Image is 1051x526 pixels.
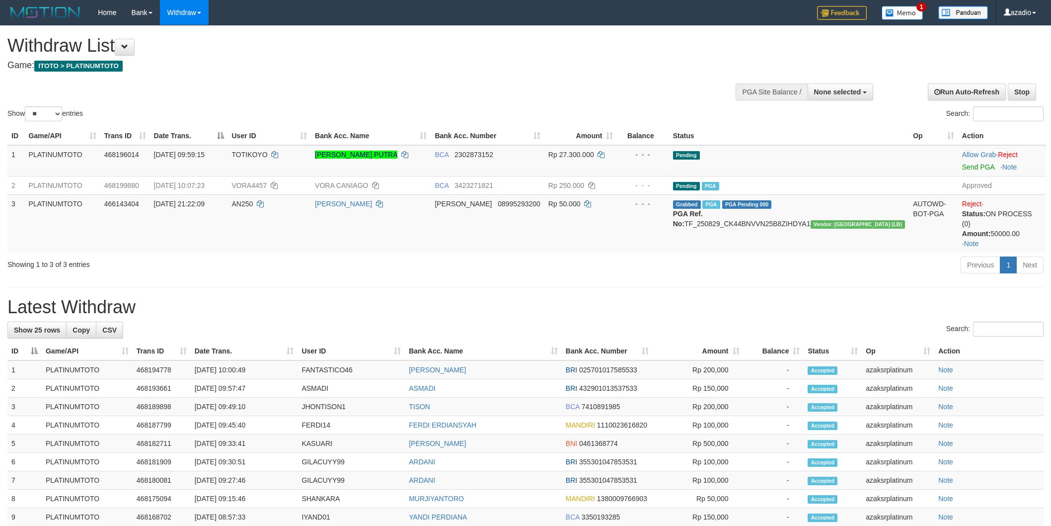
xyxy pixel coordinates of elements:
[808,403,837,412] span: Accepted
[150,127,228,145] th: Date Trans.: activate to sort column descending
[104,200,139,208] span: 466143404
[409,495,464,503] a: MURJIYANTORO
[191,471,298,490] td: [DATE] 09:27:46
[409,458,435,466] a: ARDANI
[1016,257,1044,273] a: Next
[811,220,905,229] span: Vendor URL: https://dashboard.q2checkout.com/secure
[42,342,133,360] th: Game/API: activate to sort column ascending
[653,360,744,379] td: Rp 200,000
[958,145,1046,176] td: ·
[597,495,647,503] span: Copy 1380009766903 to clipboard
[744,416,804,435] td: -
[298,490,405,508] td: SHANKARA
[808,495,837,504] span: Accepted
[25,106,62,121] select: Showentries
[808,477,837,485] span: Accepted
[7,453,42,471] td: 6
[25,127,100,145] th: Game/API: activate to sort column ascending
[998,151,1018,159] a: Reject
[621,150,665,160] div: - - -
[862,398,934,416] td: azaksrplatinum
[133,471,191,490] td: 468180081
[653,490,744,508] td: Rp 50,000
[938,421,953,429] a: Note
[42,416,133,435] td: PLATINUMTOTO
[946,322,1044,337] label: Search:
[191,453,298,471] td: [DATE] 09:30:51
[454,181,493,189] span: Copy 3423271821 to clipboard
[133,342,191,360] th: Trans ID: activate to sort column ascending
[191,416,298,435] td: [DATE] 09:45:40
[673,151,700,160] span: Pending
[435,200,492,208] span: [PERSON_NAME]
[298,435,405,453] td: KASUARI
[66,322,96,339] a: Copy
[804,342,862,360] th: Status: activate to sort column ascending
[744,398,804,416] td: -
[315,200,372,208] a: [PERSON_NAME]
[7,176,25,194] td: 2
[862,342,934,360] th: Op: activate to sort column ascending
[7,416,42,435] td: 4
[973,106,1044,121] input: Search:
[702,200,720,209] span: Marked by azaksrplatinum
[409,366,466,374] a: [PERSON_NAME]
[191,360,298,379] td: [DATE] 10:00:49
[42,360,133,379] td: PLATINUMTOTO
[862,379,934,398] td: azaksrplatinum
[722,200,772,209] span: PGA Pending
[298,398,405,416] td: JHONTISON1
[133,398,191,416] td: 468189898
[7,360,42,379] td: 1
[938,476,953,484] a: Note
[909,194,958,253] td: AUTOWD-BOT-PGA
[7,194,25,253] td: 3
[744,471,804,490] td: -
[808,422,837,430] span: Accepted
[409,439,466,447] a: [PERSON_NAME]
[964,240,979,248] a: Note
[232,151,268,159] span: TOTIKOYO
[938,439,953,447] a: Note
[862,471,934,490] td: azaksrplatinum
[973,322,1044,337] input: Search:
[962,230,991,238] b: Amount:
[958,127,1046,145] th: Action
[702,182,719,190] span: Marked by azaksrplatinum
[42,379,133,398] td: PLATINUMTOTO
[133,379,191,398] td: 468193661
[154,151,205,159] span: [DATE] 09:59:15
[862,416,934,435] td: azaksrplatinum
[579,476,637,484] span: Copy 355301047853531 to clipboard
[566,366,577,374] span: BRI
[298,453,405,471] td: GILACUYY99
[104,181,139,189] span: 468199880
[938,6,988,19] img: panduan.png
[42,490,133,508] td: PLATINUMTOTO
[133,416,191,435] td: 468187799
[548,151,594,159] span: Rp 27.300.000
[653,398,744,416] td: Rp 200,000
[653,416,744,435] td: Rp 100,000
[562,342,653,360] th: Bank Acc. Number: activate to sort column ascending
[191,398,298,416] td: [DATE] 09:49:10
[42,453,133,471] td: PLATINUMTOTO
[669,194,909,253] td: TF_250829_CK44BNVVN25B8ZIHDYA1
[673,210,703,228] b: PGA Ref. No:
[311,127,431,145] th: Bank Acc. Name: activate to sort column ascending
[566,421,595,429] span: MANDIRI
[298,379,405,398] td: ASMADI
[579,439,618,447] span: Copy 0461368774 to clipboard
[7,342,42,360] th: ID: activate to sort column descending
[7,145,25,176] td: 1
[938,513,953,521] a: Note
[7,471,42,490] td: 7
[409,403,430,411] a: TISON
[42,435,133,453] td: PLATINUMTOTO
[961,257,1000,273] a: Previous
[673,182,700,190] span: Pending
[435,181,449,189] span: BCA
[928,84,1006,100] a: Run Auto-Refresh
[566,513,580,521] span: BCA
[882,6,923,20] img: Button%20Memo.svg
